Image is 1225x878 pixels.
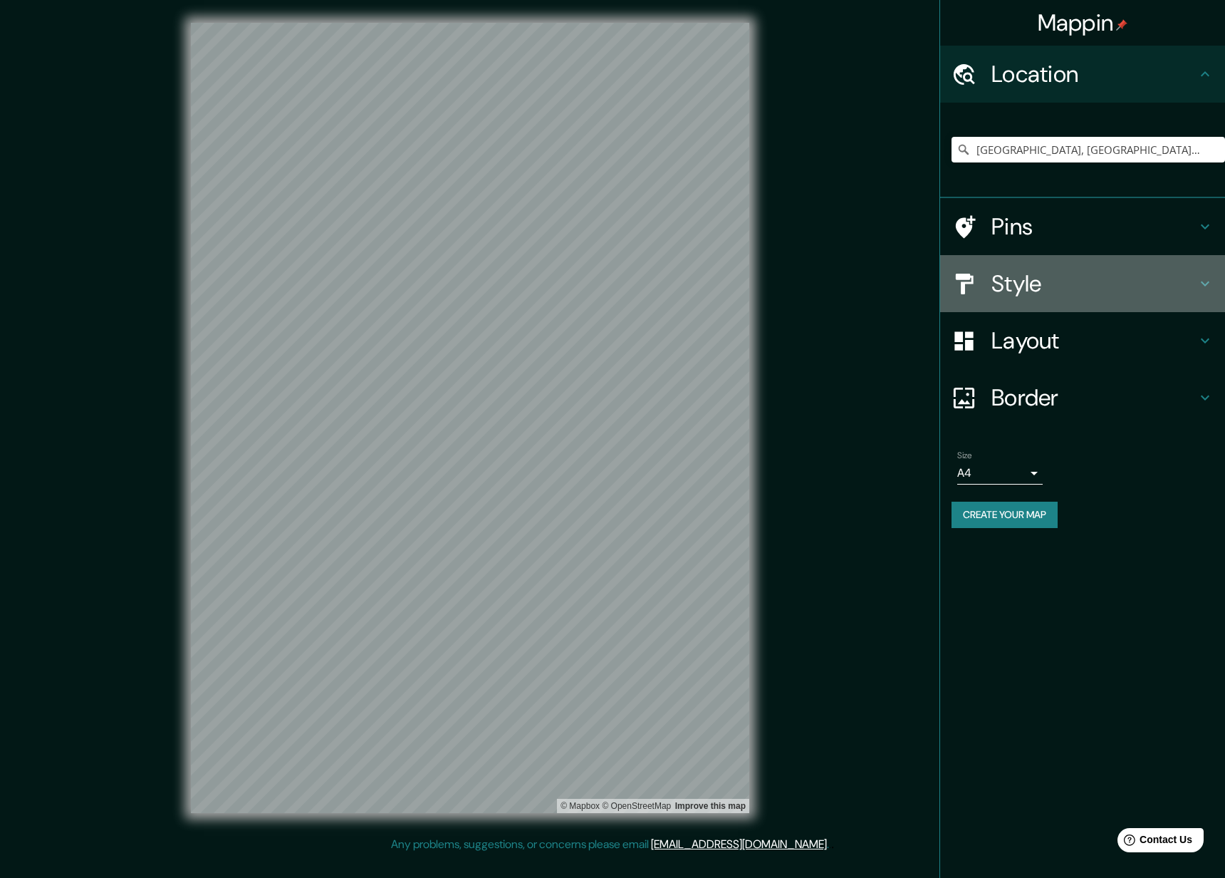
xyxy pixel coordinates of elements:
h4: Location [991,60,1197,88]
div: Border [940,369,1225,426]
div: . [829,836,831,853]
div: A4 [957,462,1043,485]
button: Create your map [952,502,1058,528]
label: Size [957,450,972,462]
h4: Style [991,269,1197,298]
div: Location [940,46,1225,103]
iframe: Help widget launcher [1098,822,1209,862]
div: Pins [940,198,1225,255]
p: Any problems, suggestions, or concerns please email . [391,836,829,853]
canvas: Map [191,23,749,813]
h4: Mappin [1038,9,1128,37]
img: pin-icon.png [1116,19,1127,31]
a: OpenStreetMap [602,801,671,811]
div: Style [940,255,1225,312]
div: Layout [940,312,1225,369]
a: Map feedback [675,801,746,811]
h4: Border [991,383,1197,412]
a: [EMAIL_ADDRESS][DOMAIN_NAME] [651,837,827,852]
h4: Layout [991,326,1197,355]
div: . [831,836,834,853]
h4: Pins [991,212,1197,241]
a: Mapbox [561,801,600,811]
input: Pick your city or area [952,137,1225,162]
